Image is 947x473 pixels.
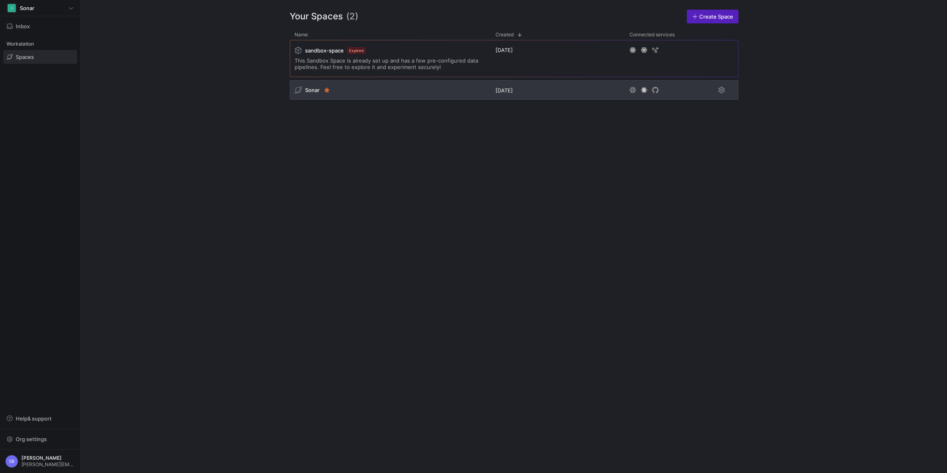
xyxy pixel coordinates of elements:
span: sandbox-space [305,47,344,54]
span: Inbox [16,23,30,29]
div: SB [5,455,18,468]
a: Create Space [687,10,738,23]
span: Create Space [699,13,733,20]
span: Connected services [629,32,675,38]
span: [PERSON_NAME] [21,455,75,461]
span: Name [295,32,308,38]
span: Org settings [16,436,47,442]
a: Org settings [3,437,77,443]
span: Created [495,32,514,38]
span: (2) [346,10,358,23]
span: Your Spaces [290,10,343,23]
span: Help & support [16,415,52,422]
div: Workstation [3,38,77,50]
span: [DATE] [495,47,513,53]
a: Spaces [3,50,77,64]
div: S [8,4,16,12]
span: [PERSON_NAME][EMAIL_ADDRESS][DOMAIN_NAME] [21,462,75,467]
span: This Sandbox Space is already set up and has a few pre-configured data pipelines. Feel free to ex... [295,57,486,70]
span: [DATE] [495,87,513,94]
button: Org settings [3,432,77,446]
div: Press SPACE to select this row. [290,80,738,103]
button: SB[PERSON_NAME][PERSON_NAME][EMAIL_ADDRESS][DOMAIN_NAME] [3,453,77,470]
span: Sonar [305,87,320,93]
span: Sonar [20,5,34,11]
div: Press SPACE to select this row. [290,40,738,80]
button: Inbox [3,19,77,33]
button: Help& support [3,412,77,425]
span: Expired [347,47,366,54]
span: Spaces [16,54,34,60]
